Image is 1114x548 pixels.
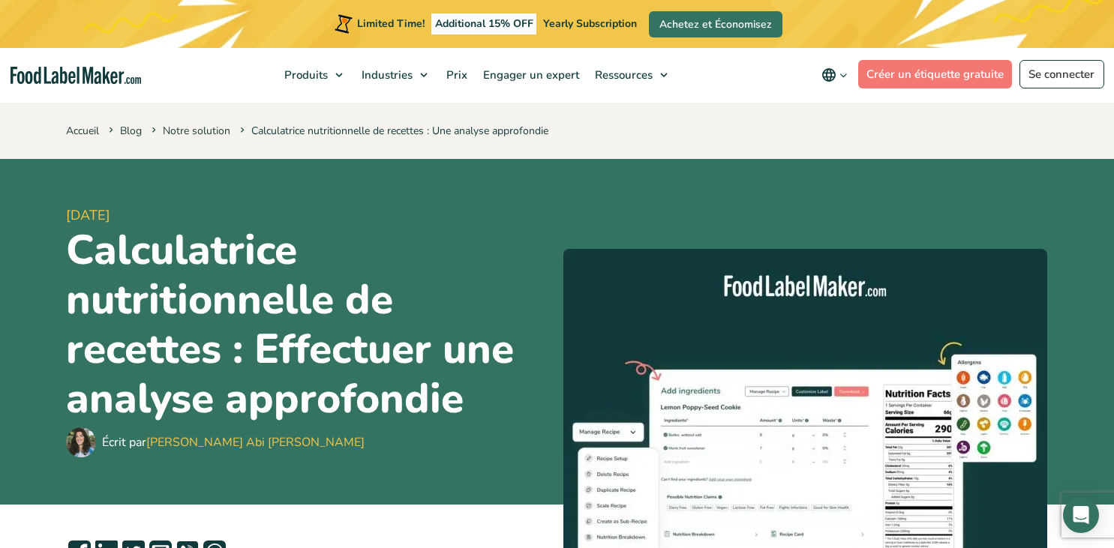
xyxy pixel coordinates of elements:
span: Industries [357,67,414,82]
a: Ressources [587,48,675,102]
a: Produits [277,48,350,102]
a: Prix [439,48,472,102]
span: Prix [442,67,469,82]
a: Engager un expert [476,48,584,102]
a: Créer un étiquette gratuite [858,60,1013,88]
div: Écrit par [102,433,365,451]
span: [DATE] [66,205,551,226]
div: Open Intercom Messenger [1063,497,1099,533]
a: Accueil [66,124,99,138]
a: Blog [120,124,142,138]
img: Maria Abi Hanna - Étiquetage alimentaire [66,427,96,457]
span: Limited Time! [357,16,425,31]
a: Se connecter [1019,60,1104,88]
a: [PERSON_NAME] Abi [PERSON_NAME] [146,434,365,451]
h1: Calculatrice nutritionnelle de recettes : Effectuer une analyse approfondie [66,226,551,424]
span: Ressources [590,67,654,82]
span: Additional 15% OFF [431,13,537,34]
a: Notre solution [163,124,230,138]
span: Produits [280,67,329,82]
span: Calculatrice nutritionnelle de recettes : Une analyse approfondie [237,124,548,138]
a: Achetez et Économisez [649,11,782,37]
a: Industries [354,48,435,102]
span: Engager un expert [479,67,581,82]
span: Yearly Subscription [543,16,637,31]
